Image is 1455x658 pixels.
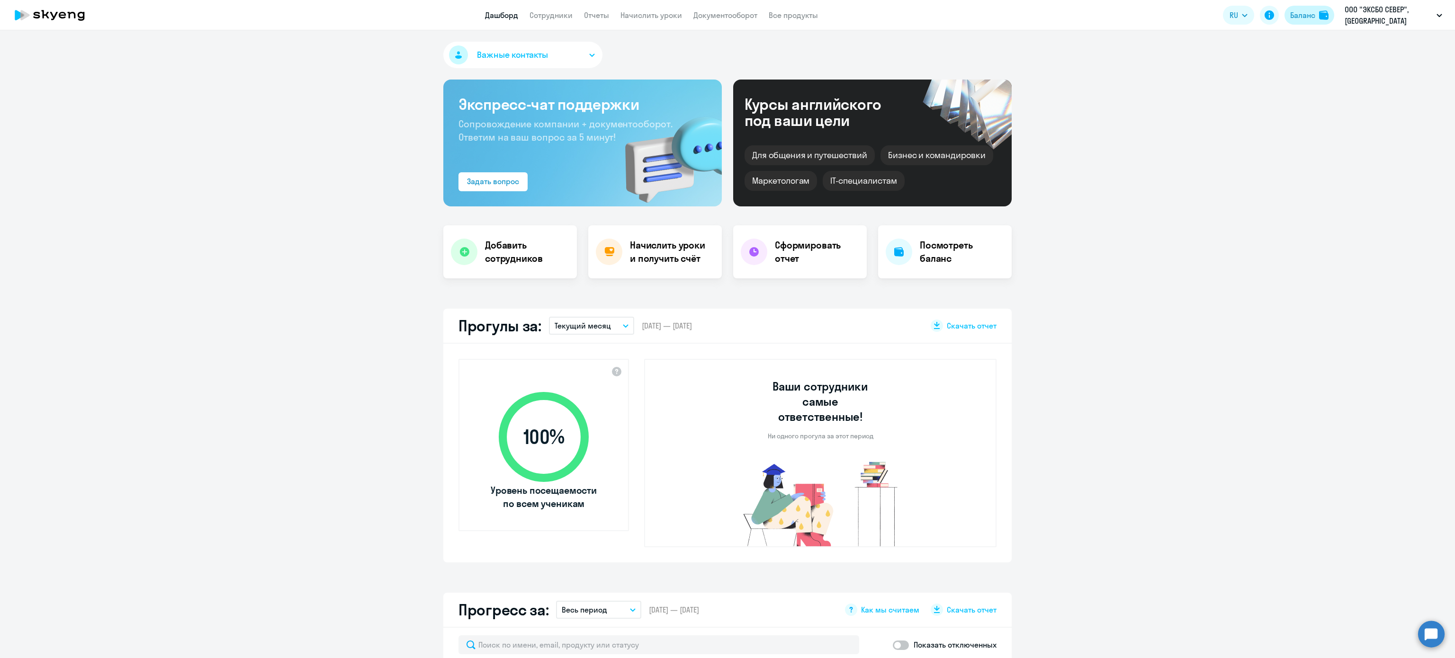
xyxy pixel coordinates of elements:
[745,96,907,128] div: Курсы английского под ваши цели
[769,10,818,20] a: Все продукты
[555,320,611,331] p: Текущий месяц
[649,605,699,615] span: [DATE] — [DATE]
[485,239,569,265] h4: Добавить сотрудников
[1319,10,1329,20] img: balance
[630,239,712,265] h4: Начислить уроки и получить счёт
[1284,6,1334,25] button: Балансbalance
[485,10,518,20] a: Дашборд
[693,10,757,20] a: Документооборот
[458,635,859,654] input: Поиск по имени, email, продукту или статусу
[642,320,692,331] span: [DATE] — [DATE]
[549,317,634,335] button: Текущий месяц
[768,432,873,440] p: Ни одного прогула за этот период
[467,176,519,187] div: Задать вопрос
[458,172,528,191] button: Задать вопрос
[1345,4,1433,27] p: ООО "ЭКСБО СЕВЕР", [GEOGRAPHIC_DATA]
[556,601,641,619] button: Весь период
[745,171,817,191] div: Маркетологам
[458,600,548,619] h2: Прогресс за:
[562,604,607,615] p: Весь период
[745,145,875,165] div: Для общения и путешествий
[947,605,997,615] span: Скачать отчет
[489,484,598,510] span: Уровень посещаемости по всем ученикам
[443,42,602,68] button: Важные контакты
[726,459,916,546] img: no-truants
[1230,9,1238,21] span: RU
[914,639,997,650] p: Показать отключенных
[458,95,707,114] h3: Экспресс-чат поддержки
[920,239,1004,265] h4: Посмотреть баланс
[530,10,573,20] a: Сотрудники
[620,10,682,20] a: Начислить уроки
[584,10,609,20] a: Отчеты
[861,605,919,615] span: Как мы считаем
[1290,9,1315,21] div: Баланс
[458,316,541,335] h2: Прогулы за:
[611,100,722,206] img: bg-img
[775,239,859,265] h4: Сформировать отчет
[760,379,881,424] h3: Ваши сотрудники самые ответственные!
[1340,4,1447,27] button: ООО "ЭКСБО СЕВЕР", [GEOGRAPHIC_DATA]
[477,49,548,61] span: Важные контакты
[947,320,997,331] span: Скачать отчет
[1223,6,1254,25] button: RU
[823,171,904,191] div: IT-специалистам
[489,426,598,448] span: 100 %
[458,118,673,143] span: Сопровождение компании + документооборот. Ответим на ваш вопрос за 5 минут!
[880,145,993,165] div: Бизнес и командировки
